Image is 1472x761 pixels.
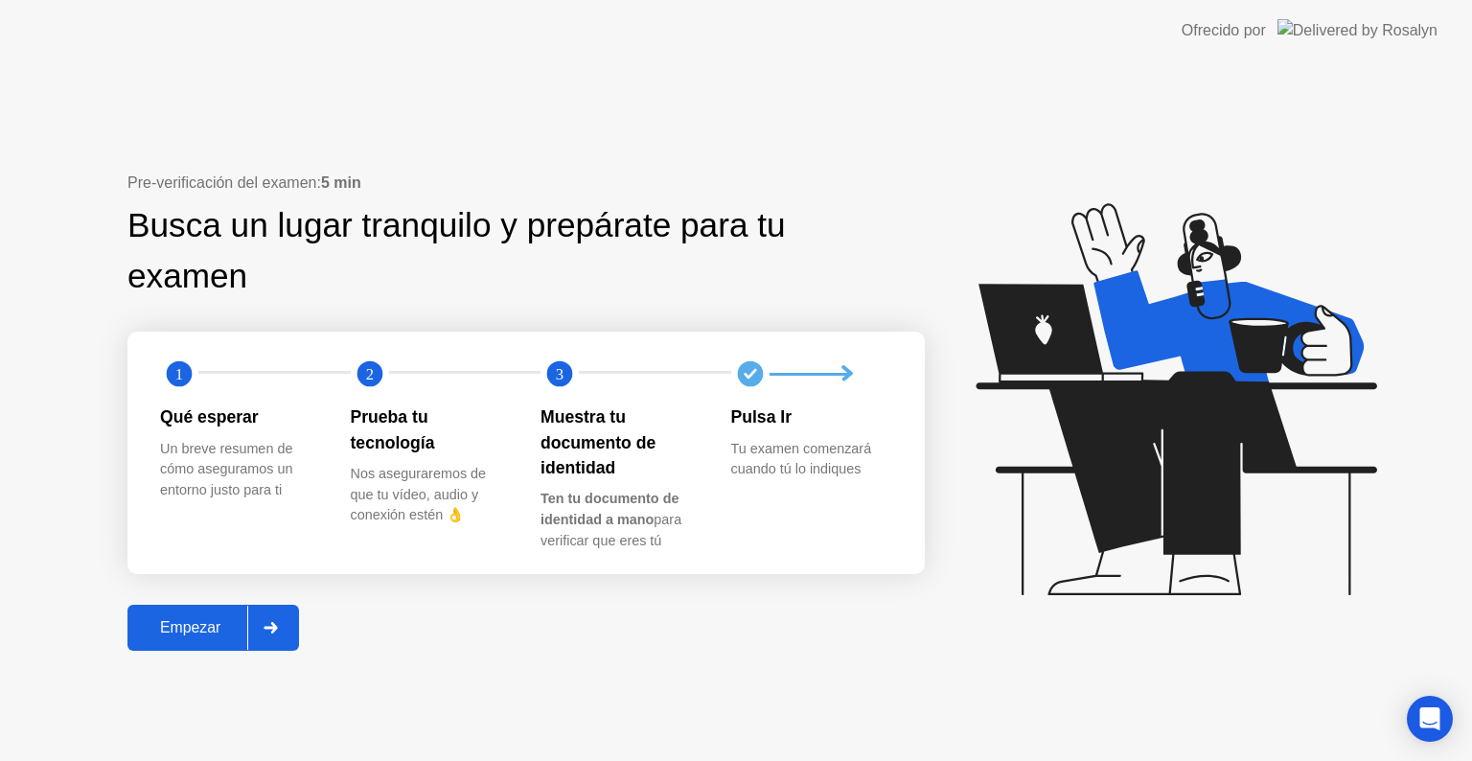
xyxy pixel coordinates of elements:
[1407,696,1453,742] div: Open Intercom Messenger
[127,605,299,651] button: Empezar
[731,404,891,429] div: Pulsa Ir
[127,200,803,302] div: Busca un lugar tranquilo y prepárate para tu examen
[540,404,701,480] div: Muestra tu documento de identidad
[160,439,320,501] div: Un breve resumen de cómo aseguramos un entorno justo para ti
[160,404,320,429] div: Qué esperar
[127,172,925,195] div: Pre-verificación del examen:
[731,439,891,480] div: Tu examen comenzará cuando tú lo indiques
[1182,19,1266,42] div: Ofrecido por
[351,464,511,526] div: Nos aseguraremos de que tu vídeo, audio y conexión estén 👌
[321,174,361,191] b: 5 min
[365,365,373,383] text: 2
[1277,19,1437,41] img: Delivered by Rosalyn
[540,491,678,527] b: Ten tu documento de identidad a mano
[556,365,563,383] text: 3
[351,404,511,455] div: Prueba tu tecnología
[175,365,183,383] text: 1
[540,489,701,551] div: para verificar que eres tú
[133,619,247,636] div: Empezar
